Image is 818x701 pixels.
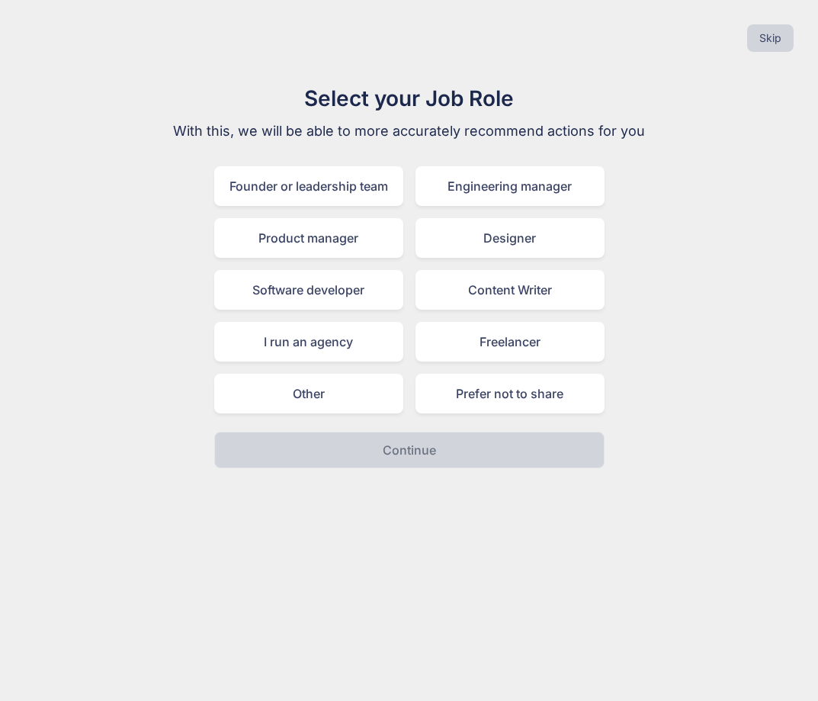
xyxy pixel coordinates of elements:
p: With this, we will be able to more accurately recommend actions for you [153,121,666,142]
div: Engineering manager [415,166,605,206]
button: Skip [747,24,794,52]
div: Content Writer [415,270,605,310]
div: Founder or leadership team [214,166,403,206]
div: Other [214,374,403,413]
div: Product manager [214,218,403,258]
div: Prefer not to share [415,374,605,413]
div: Freelancer [415,322,605,362]
div: I run an agency [214,322,403,362]
h1: Select your Job Role [153,82,666,114]
div: Software developer [214,270,403,310]
p: Continue [383,441,436,459]
button: Continue [214,432,605,468]
div: Designer [415,218,605,258]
